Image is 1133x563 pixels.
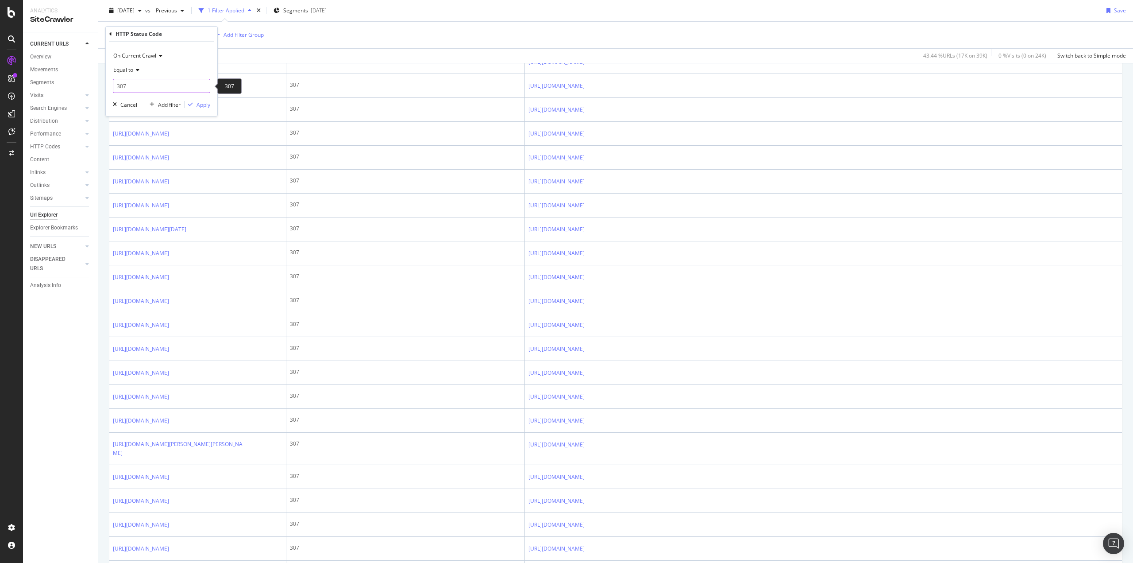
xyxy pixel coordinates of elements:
a: [URL][DOMAIN_NAME] [528,440,585,449]
a: [URL][DOMAIN_NAME] [528,129,585,138]
div: Segments [30,78,54,87]
a: [URL][DOMAIN_NAME] [113,473,169,481]
div: 307 [290,472,521,480]
div: Open Intercom Messenger [1103,533,1124,554]
a: [URL][DOMAIN_NAME] [528,82,585,90]
div: Analysis Info [30,281,61,290]
a: NEW URLS [30,242,83,251]
a: [URL][DOMAIN_NAME] [528,249,585,258]
a: [URL][DOMAIN_NAME] [528,177,585,186]
a: Content [30,155,92,164]
span: Equal to [113,66,133,74]
div: DISAPPEARED URLS [30,255,75,273]
a: [URL][DOMAIN_NAME] [528,497,585,505]
div: Save [1114,7,1126,14]
div: HTTP Codes [30,142,60,151]
div: 0 % Visits ( 0 on 24K ) [998,52,1046,59]
div: 307 [290,272,521,280]
a: HTTP Codes [30,142,83,151]
a: [URL][DOMAIN_NAME] [528,105,585,114]
button: [DATE] [105,4,145,18]
div: 307 [290,105,521,113]
a: [URL][DOMAIN_NAME] [113,369,169,377]
a: [URL][DOMAIN_NAME] [528,416,585,425]
div: 1 Filter Applied [208,7,244,14]
a: [URL][DOMAIN_NAME] [528,273,585,282]
a: Inlinks [30,168,83,177]
a: [URL][DOMAIN_NAME] [113,392,169,401]
button: Previous [152,4,188,18]
div: Content [30,155,49,164]
a: [URL][DOMAIN_NAME] [528,369,585,377]
div: Inlinks [30,168,46,177]
div: 307 [290,81,521,89]
a: [URL][DOMAIN_NAME] [113,321,169,330]
a: [URL][DOMAIN_NAME] [528,520,585,529]
a: [URL][DOMAIN_NAME] [528,153,585,162]
a: [URL][DOMAIN_NAME][DATE] [113,225,186,234]
a: [URL][DOMAIN_NAME] [528,321,585,330]
a: [URL][DOMAIN_NAME] [113,345,169,353]
button: Add Filter Group [212,30,264,40]
span: Previous [152,7,177,14]
div: Visits [30,91,43,100]
a: Overview [30,52,92,62]
a: [URL][DOMAIN_NAME] [113,297,169,306]
div: 43.44 % URLs ( 17K on 39K ) [923,52,987,59]
a: [URL][DOMAIN_NAME] [528,201,585,210]
a: [URL][DOMAIN_NAME] [113,273,169,282]
div: 307 [290,392,521,400]
div: 307 [290,520,521,528]
div: Performance [30,129,61,139]
button: Save [1103,4,1126,18]
div: 307 [290,416,521,424]
a: Movements [30,65,92,74]
span: vs [145,7,152,14]
div: Switch back to Simple mode [1057,52,1126,59]
div: Analytics [30,7,91,15]
div: SiteCrawler [30,15,91,25]
div: 307 [290,344,521,352]
div: Outlinks [30,181,50,190]
a: [URL][DOMAIN_NAME][PERSON_NAME][PERSON_NAME] [113,440,244,458]
div: 307 [217,78,242,94]
div: Add filter [158,101,181,109]
div: 307 [290,201,521,209]
div: Cancel [120,101,137,109]
div: Url Explorer [30,210,58,220]
div: Sitemaps [30,194,53,203]
a: [URL][DOMAIN_NAME] [113,249,169,258]
a: [URL][DOMAIN_NAME] [528,473,585,481]
a: [URL][DOMAIN_NAME] [528,297,585,306]
div: 307 [290,368,521,376]
div: 307 [290,496,521,504]
div: Apply [197,101,210,109]
a: DISAPPEARED URLS [30,255,83,273]
a: Analysis Info [30,281,92,290]
a: Segments [30,78,92,87]
span: 2025 Aug. 24th [117,7,135,14]
a: Distribution [30,116,83,126]
div: Movements [30,65,58,74]
div: 307 [290,320,521,328]
div: NEW URLS [30,242,56,251]
a: Sitemaps [30,194,83,203]
span: Segments [283,7,308,14]
a: [URL][DOMAIN_NAME] [113,129,169,138]
div: Overview [30,52,51,62]
div: 307 [290,177,521,185]
div: [DATE] [311,7,327,14]
div: 307 [290,296,521,304]
a: Url Explorer [30,210,92,220]
div: 307 [290,248,521,256]
div: 307 [290,153,521,161]
a: [URL][DOMAIN_NAME] [528,345,585,353]
a: [URL][DOMAIN_NAME] [113,416,169,425]
div: Distribution [30,116,58,126]
div: Add Filter Group [224,31,264,39]
div: 307 [290,544,521,552]
button: Cancel [109,100,137,109]
a: [URL][DOMAIN_NAME] [113,153,169,162]
a: [URL][DOMAIN_NAME] [528,392,585,401]
a: [URL][DOMAIN_NAME] [113,201,169,210]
